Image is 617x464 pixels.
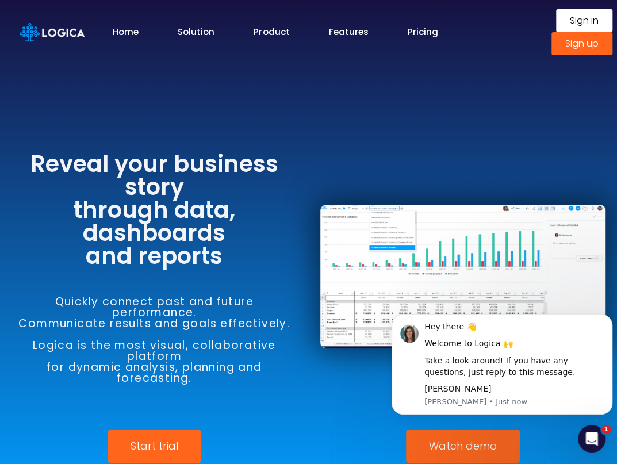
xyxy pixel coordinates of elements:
[178,25,214,39] a: Solution
[328,25,368,39] a: Features
[131,441,178,451] span: Start trial
[551,32,612,55] a: Sign up
[113,25,139,39] a: Home
[601,425,611,434] span: 1
[387,300,617,458] iframe: Intercom notifications message
[570,16,599,25] span: Sign in
[556,9,612,32] a: Sign in
[20,23,85,41] img: Logica
[20,25,85,38] a: Logica
[108,430,201,463] a: Start trial
[565,39,599,48] span: Sign up
[578,425,605,453] iframe: Intercom live chat
[12,152,297,267] h3: Reveal your business story through data, dashboards and reports
[12,296,297,384] h6: Quickly connect past and future performance. Communicate results and goals effectively. Logica is...
[407,25,438,39] a: Pricing
[254,25,289,39] a: Product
